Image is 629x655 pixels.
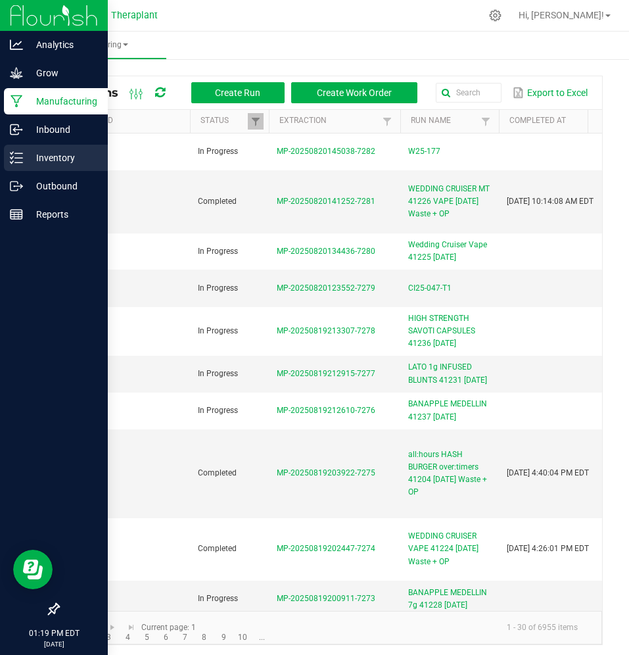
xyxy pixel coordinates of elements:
[23,65,102,81] p: Grow
[277,406,375,415] span: MP-20250819212610-7276
[58,611,602,644] kendo-pager: Current page: 1
[6,639,102,649] p: [DATE]
[233,627,252,647] a: Page 10
[195,627,214,647] a: Page 8
[198,197,237,206] span: Completed
[277,594,375,603] span: MP-20250819200911-7273
[198,283,238,293] span: In Progress
[507,468,589,477] span: [DATE] 4:40:04 PM EDT
[507,197,594,206] span: [DATE] 10:14:08 AM EDT
[408,239,491,264] span: Wedding Cruiser Vape 41225 [DATE]
[198,468,237,477] span: Completed
[107,622,118,633] span: Go to the next page
[23,206,102,222] p: Reports
[23,178,102,194] p: Outbound
[411,116,477,126] a: Run NameSortable
[68,82,427,104] div: All Runs
[487,9,503,22] div: Manage settings
[277,147,375,156] span: MP-20250820145038-7282
[252,627,271,647] a: Page 11
[519,10,604,20] span: Hi, [PERSON_NAME]!
[291,82,417,103] button: Create Work Order
[408,398,491,423] span: BANAPPLE MEDELLIN 41237 [DATE]
[277,247,375,256] span: MP-20250820134436-7280
[6,627,102,639] p: 01:19 PM EDT
[408,361,491,386] span: LATO 1g INFUSED BLUNTS 41231 [DATE]
[408,587,491,612] span: BANAPPLE MEDELLIN 7g 41228 [DATE]
[509,82,591,104] button: Export to Excel
[156,627,175,647] a: Page 6
[277,468,375,477] span: MP-20250819203922-7275
[408,530,491,568] span: WEDDING CRUISER VAPE 41224 [DATE] Waste + OP
[10,38,23,51] inline-svg: Analytics
[10,151,23,164] inline-svg: Inventory
[507,544,589,553] span: [DATE] 4:26:01 PM EDT
[103,618,122,637] a: Go to the next page
[126,622,137,633] span: Go to the last page
[478,113,494,130] a: Filter
[379,113,395,130] a: Filter
[204,617,588,639] kendo-pager-info: 1 - 30 of 6955 items
[198,594,238,603] span: In Progress
[111,10,158,21] span: Theraplant
[214,627,233,647] a: Page 9
[277,544,375,553] span: MP-20250819202447-7274
[137,627,156,647] a: Page 5
[191,82,285,103] button: Create Run
[279,116,379,126] a: ExtractionSortable
[408,282,452,295] span: CI25-047-T1
[175,627,195,647] a: Page 7
[436,83,501,103] input: Search
[198,247,238,256] span: In Progress
[408,312,491,351] span: HIGH STRENGTH SAVOTI CAPSULES 41236 [DATE]
[10,66,23,80] inline-svg: Grow
[10,95,23,108] inline-svg: Manufacturing
[10,180,23,193] inline-svg: Outbound
[198,326,238,335] span: In Progress
[68,116,185,126] a: ScheduledSortable
[277,326,375,335] span: MP-20250819213307-7278
[23,93,102,109] p: Manufacturing
[248,113,264,130] a: Filter
[408,183,491,221] span: WEDDING CRUISER MT 41226 VAPE [DATE] Waste + OP
[23,37,102,53] p: Analytics
[408,449,491,499] span: all:hours HASH BURGER over:timers 41204 [DATE] Waste + OP
[277,197,375,206] span: MP-20250820141252-7281
[10,123,23,136] inline-svg: Inbound
[198,544,237,553] span: Completed
[277,283,375,293] span: MP-20250820123552-7279
[277,369,375,378] span: MP-20250819212915-7277
[118,627,137,647] a: Page 4
[215,87,260,98] span: Create Run
[122,618,141,637] a: Go to the last page
[200,116,247,126] a: StatusSortable
[509,116,625,126] a: Completed AtSortable
[198,406,238,415] span: In Progress
[99,627,118,647] a: Page 3
[23,150,102,166] p: Inventory
[408,145,440,158] span: W25-177
[317,87,392,98] span: Create Work Order
[198,147,238,156] span: In Progress
[198,369,238,378] span: In Progress
[23,122,102,137] p: Inbound
[13,550,53,589] iframe: Resource center
[10,208,23,221] inline-svg: Reports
